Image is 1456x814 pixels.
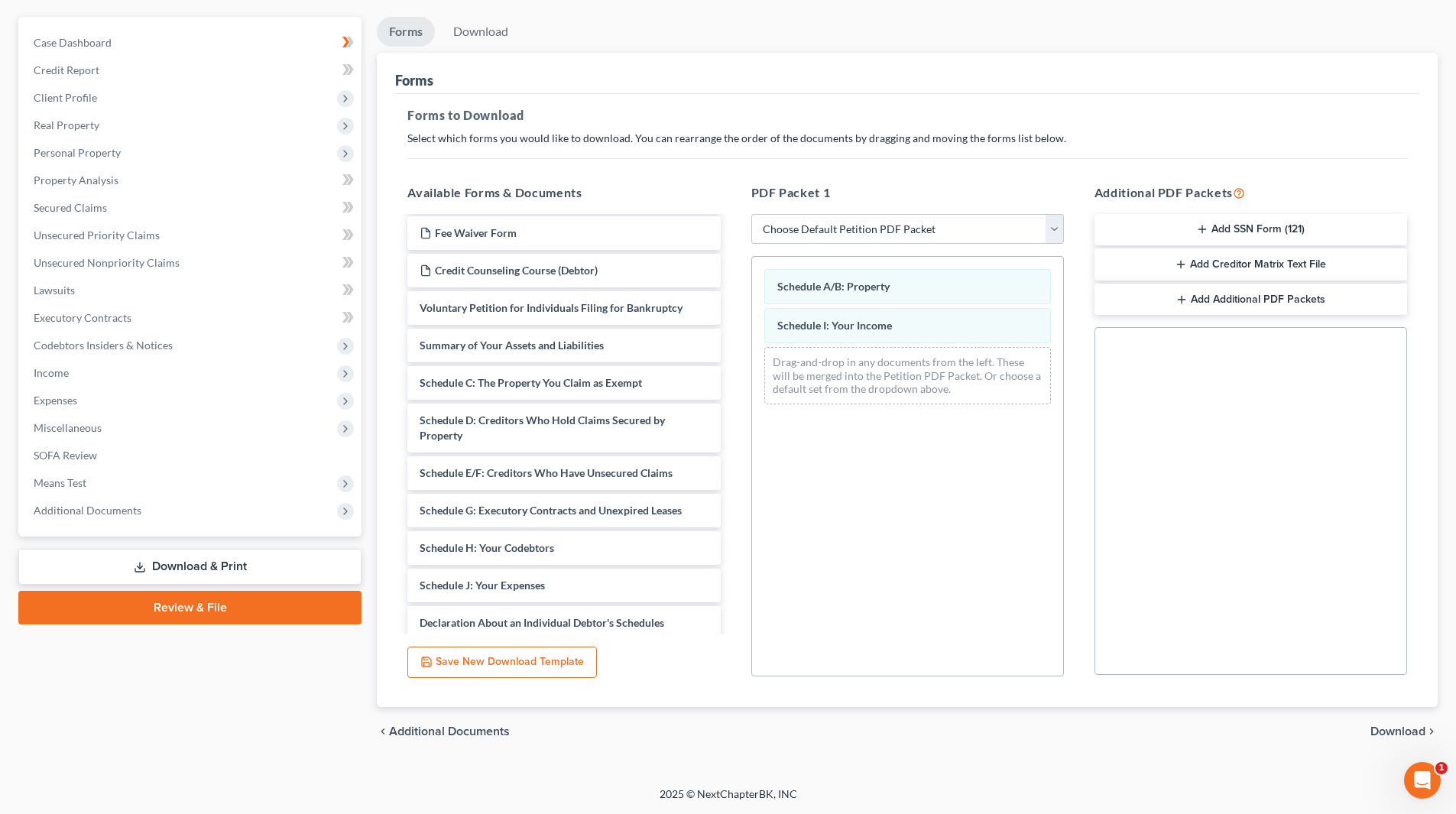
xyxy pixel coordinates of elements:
[293,786,1164,814] div: 2025 © NextChapterBK, INC
[21,442,362,469] a: SOFA Review
[34,449,97,462] span: SOFA Review
[21,57,362,84] a: Credit Report
[34,339,173,352] span: Codebtors Insiders & Notices
[1425,725,1438,738] i: chevron_right
[34,146,121,159] span: Personal Property
[441,17,520,47] a: Download
[1404,762,1441,799] iframe: Intercom live chat
[34,91,97,104] span: Client Profile
[420,616,664,629] span: Declaration About an Individual Debtor's Schedules
[407,647,597,679] button: Save New Download Template
[18,549,362,585] a: Download & Print
[34,36,112,49] span: Case Dashboard
[420,376,642,389] span: Schedule C: The Property You Claim as Exempt
[34,63,99,76] span: Credit Report
[377,17,435,47] a: Forms
[34,284,75,297] span: Lawsuits
[1370,725,1425,738] span: Download
[21,249,362,277] a: Unsecured Nonpriority Claims
[407,106,1407,125] h5: Forms to Download
[377,725,510,738] a: chevron_left Additional Documents
[1370,725,1438,738] button: Download chevron_right
[1094,248,1407,281] button: Add Creditor Matrix Text File
[420,413,665,442] span: Schedule D: Creditors Who Hold Claims Secured by Property
[34,229,160,242] span: Unsecured Priority Claims
[21,277,362,304] a: Lawsuits
[1094,183,1407,202] h5: Additional PDF Packets
[1094,214,1407,246] button: Add SSN Form (121)
[407,131,1407,146] p: Select which forms you would like to download. You can rearrange the order of the documents by dr...
[34,256,180,269] span: Unsecured Nonpriority Claims
[21,304,362,332] a: Executory Contracts
[420,339,604,352] span: Summary of Your Assets and Liabilities
[435,264,598,277] span: Credit Counseling Course (Debtor)
[21,29,362,57] a: Case Dashboard
[420,466,673,479] span: Schedule E/F: Creditors Who Have Unsecured Claims
[34,476,86,489] span: Means Test
[377,725,389,738] i: chevron_left
[1435,762,1448,774] span: 1
[34,421,102,434] span: Miscellaneous
[777,280,890,293] span: Schedule A/B: Property
[34,201,107,214] span: Secured Claims
[395,71,433,89] div: Forms
[1094,284,1407,316] button: Add Additional PDF Packets
[34,504,141,517] span: Additional Documents
[21,167,362,194] a: Property Analysis
[764,347,1051,404] div: Drag-and-drop in any documents from the left. These will be merged into the Petition PDF Packet. ...
[420,541,554,554] span: Schedule H: Your Codebtors
[420,579,545,592] span: Schedule J: Your Expenses
[18,591,362,624] a: Review & File
[34,311,131,324] span: Executory Contracts
[34,118,99,131] span: Real Property
[435,226,517,239] span: Fee Waiver Form
[21,194,362,222] a: Secured Claims
[420,504,682,517] span: Schedule G: Executory Contracts and Unexpired Leases
[420,301,683,314] span: Voluntary Petition for Individuals Filing for Bankruptcy
[751,183,1064,202] h5: PDF Packet 1
[34,174,118,186] span: Property Analysis
[389,725,510,738] span: Additional Documents
[34,394,77,407] span: Expenses
[777,319,892,332] span: Schedule I: Your Income
[34,366,69,379] span: Income
[407,183,720,202] h5: Available Forms & Documents
[21,222,362,249] a: Unsecured Priority Claims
